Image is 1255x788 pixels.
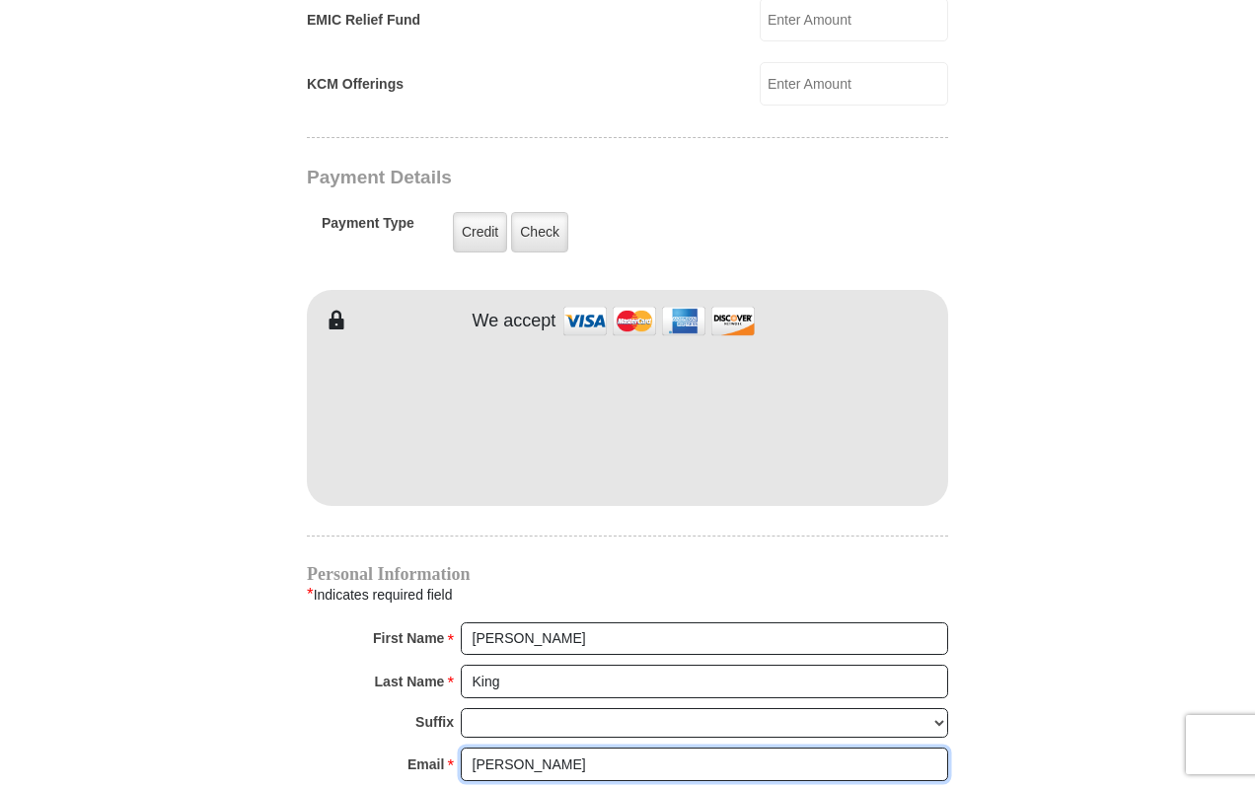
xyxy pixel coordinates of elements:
[373,624,444,652] strong: First Name
[307,167,810,189] h3: Payment Details
[473,311,556,332] h4: We accept
[407,751,444,778] strong: Email
[453,212,507,252] label: Credit
[307,10,420,31] label: EMIC Relief Fund
[511,212,568,252] label: Check
[415,708,454,736] strong: Suffix
[307,582,948,608] div: Indicates required field
[560,300,758,342] img: credit cards accepted
[760,62,948,106] input: Enter Amount
[307,74,404,95] label: KCM Offerings
[322,215,414,242] h5: Payment Type
[307,566,948,582] h4: Personal Information
[375,668,445,695] strong: Last Name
